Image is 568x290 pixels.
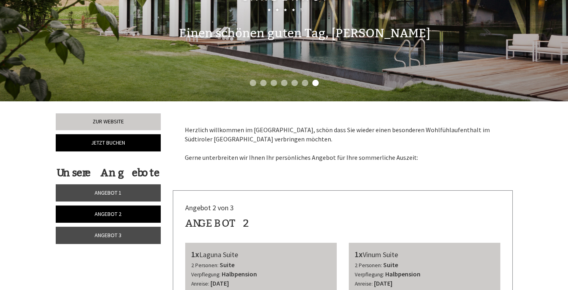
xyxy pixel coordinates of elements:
div: Vinum Suite [355,249,494,260]
a: Jetzt buchen [56,134,161,151]
b: Halbpension [222,270,257,278]
div: Laguna Suite [191,249,331,260]
b: Suite [220,261,234,269]
small: Anreise: [355,280,373,287]
span: Angebot 1 [95,189,121,196]
small: 2 Personen: [355,262,382,269]
b: [DATE] [374,279,392,287]
div: Unsere Angebote [56,165,161,180]
small: Verpflegung: [355,271,384,278]
span: Angebot 2 [95,210,121,217]
b: Suite [383,261,398,269]
p: Herzlich willkommen im [GEOGRAPHIC_DATA], schön dass Sie wieder einen besonderen Wohlfühlaufentha... [185,125,501,162]
b: 1x [191,249,199,259]
b: Halbpension [385,270,420,278]
h1: Einen schönen guten Tag, [PERSON_NAME] [179,27,430,40]
div: Angebot 2 [185,216,250,231]
b: [DATE] [210,279,229,287]
small: Anreise: [191,280,209,287]
a: Zur Website [56,113,161,130]
span: Angebot 3 [95,232,121,239]
small: Verpflegung: [191,271,220,278]
b: 1x [355,249,363,259]
small: 2 Personen: [191,262,218,269]
span: Angebot 2 von 3 [185,203,234,212]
